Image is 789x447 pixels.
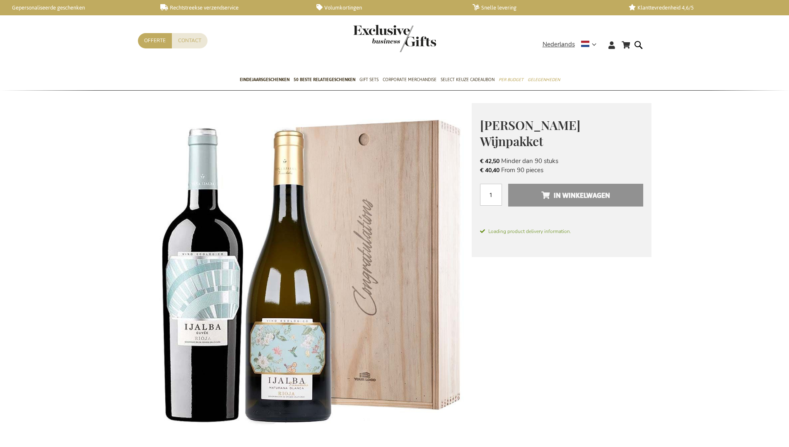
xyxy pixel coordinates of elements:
a: Gepersonaliseerde geschenken [4,4,147,11]
span: Gift Sets [360,75,379,84]
span: Per Budget [499,75,524,84]
a: Select Keuze Cadeaubon [441,70,495,91]
a: Offerte [138,33,172,48]
a: Per Budget [499,70,524,91]
span: Nederlands [543,40,575,49]
span: Eindejaarsgeschenken [240,75,290,84]
span: Gelegenheden [528,75,560,84]
span: € 40,40 [480,166,499,174]
a: Eindejaarsgeschenken [240,70,290,91]
img: Vina Ijalba Wijnpakket [138,103,472,437]
span: € 42,50 [480,157,499,165]
a: Contact [172,33,208,48]
li: From 90 pieces [480,166,643,175]
input: Aantal [480,184,502,206]
a: Snelle levering [473,4,615,11]
a: Klanttevredenheid 4,6/5 [629,4,772,11]
span: Select Keuze Cadeaubon [441,75,495,84]
a: store logo [353,25,395,52]
li: Minder dan 90 stuks [480,156,643,166]
a: Volumkortingen [316,4,459,11]
a: 50 beste relatiegeschenken [294,70,355,91]
a: Rechtstreekse verzendservice [160,4,303,11]
a: Corporate Merchandise [383,70,437,91]
img: Exclusive Business gifts logo [353,25,436,52]
span: 50 beste relatiegeschenken [294,75,355,84]
span: Corporate Merchandise [383,75,437,84]
a: Gelegenheden [528,70,560,91]
span: Loading product delivery information. [480,228,643,235]
a: Gift Sets [360,70,379,91]
span: [PERSON_NAME] Wijnpakket [480,117,580,149]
